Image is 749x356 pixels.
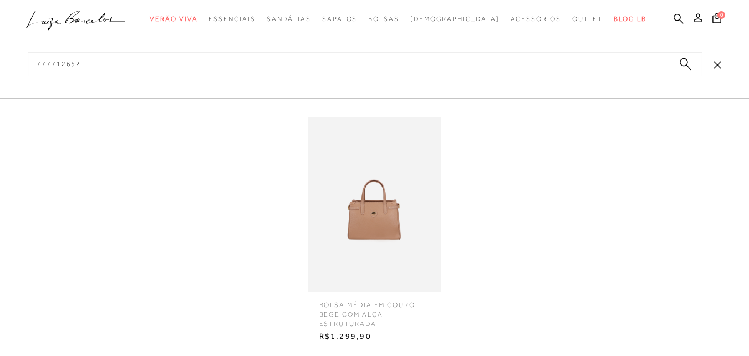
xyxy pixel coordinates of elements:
[267,15,311,23] span: Sandálias
[150,15,197,23] span: Verão Viva
[572,15,603,23] span: Outlet
[511,9,561,29] a: categoryNavScreenReaderText
[311,328,439,345] span: R$1.299,90
[322,15,357,23] span: Sapatos
[322,9,357,29] a: categoryNavScreenReaderText
[614,9,646,29] a: BLOG LB
[368,15,399,23] span: Bolsas
[410,15,500,23] span: [DEMOGRAPHIC_DATA]
[614,15,646,23] span: BLOG LB
[267,9,311,29] a: categoryNavScreenReaderText
[511,15,561,23] span: Acessórios
[709,12,725,27] button: 0
[368,9,399,29] a: categoryNavScreenReaderText
[150,9,197,29] a: categoryNavScreenReaderText
[208,9,255,29] a: categoryNavScreenReaderText
[410,9,500,29] a: noSubCategoriesText
[572,9,603,29] a: categoryNavScreenReaderText
[305,117,444,345] a: BOLSA MÉDIA EM COURO BEGE COM ALÇA ESTRUTURADA BOLSA MÉDIA EM COURO BEGE COM ALÇA ESTRUTURADA R$1...
[308,117,441,292] img: BOLSA MÉDIA EM COURO BEGE COM ALÇA ESTRUTURADA
[717,11,725,19] span: 0
[208,15,255,23] span: Essenciais
[28,52,702,76] input: Buscar.
[311,292,439,328] span: BOLSA MÉDIA EM COURO BEGE COM ALÇA ESTRUTURADA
